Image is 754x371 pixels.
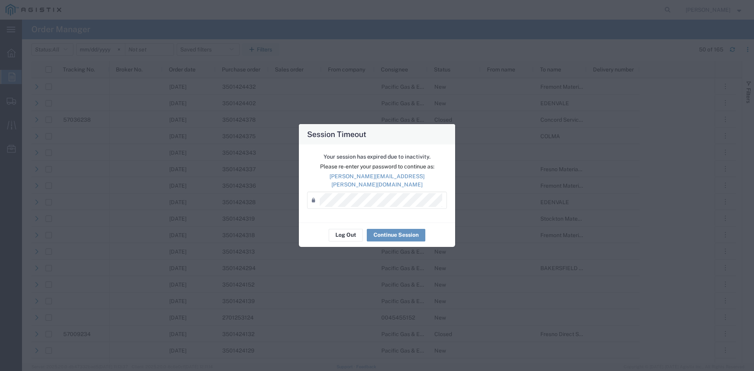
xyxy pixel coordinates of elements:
p: [PERSON_NAME][EMAIL_ADDRESS][PERSON_NAME][DOMAIN_NAME] [307,172,447,189]
p: Please re-enter your password to continue as: [307,163,447,171]
p: Your session has expired due to inactivity. [307,153,447,161]
button: Continue Session [367,229,425,241]
h4: Session Timeout [307,128,366,140]
button: Log Out [329,229,363,241]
